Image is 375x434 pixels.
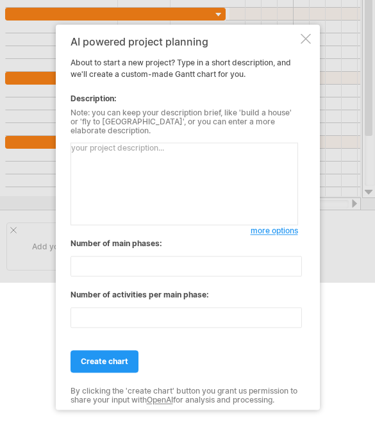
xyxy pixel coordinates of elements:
[251,226,298,235] span: more options
[71,93,298,104] div: Description:
[71,108,298,136] div: Note: you can keep your description brief, like 'build a house' or 'fly to [GEOGRAPHIC_DATA]', or...
[71,36,298,47] div: AI powered project planning
[71,36,298,398] div: About to start a new project? Type in a short description, and we'll create a custom-made Gantt c...
[251,225,298,237] a: more options
[71,238,298,249] div: Number of main phases:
